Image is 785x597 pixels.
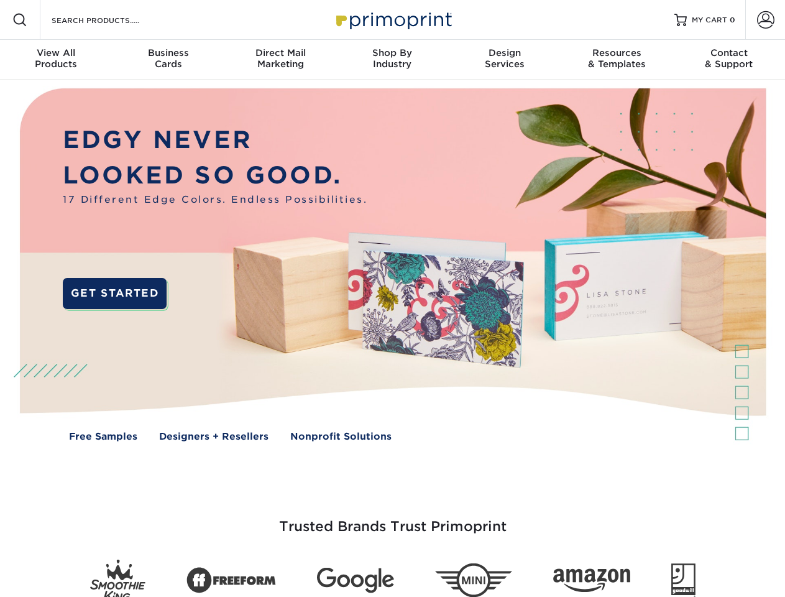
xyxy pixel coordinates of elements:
a: Nonprofit Solutions [290,430,392,444]
input: SEARCH PRODUCTS..... [50,12,172,27]
p: EDGY NEVER [63,123,367,158]
a: Contact& Support [673,40,785,80]
span: Resources [561,47,673,58]
span: 0 [730,16,735,24]
span: 17 Different Edge Colors. Endless Possibilities. [63,193,367,207]
div: Cards [112,47,224,70]
a: Free Samples [69,430,137,444]
a: Direct MailMarketing [224,40,336,80]
img: Amazon [553,569,630,593]
span: Design [449,47,561,58]
a: DesignServices [449,40,561,80]
div: & Support [673,47,785,70]
a: BusinessCards [112,40,224,80]
span: Direct Mail [224,47,336,58]
img: Primoprint [331,6,455,33]
a: Resources& Templates [561,40,673,80]
div: Industry [336,47,448,70]
img: Google [317,568,394,593]
span: MY CART [692,15,727,25]
span: Contact [673,47,785,58]
div: Services [449,47,561,70]
span: Business [112,47,224,58]
h3: Trusted Brands Trust Primoprint [29,489,756,550]
div: Marketing [224,47,336,70]
a: Shop ByIndustry [336,40,448,80]
p: LOOKED SO GOOD. [63,158,367,193]
a: GET STARTED [63,278,167,309]
div: & Templates [561,47,673,70]
a: Designers + Resellers [159,430,269,444]
img: Goodwill [671,563,695,597]
span: Shop By [336,47,448,58]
